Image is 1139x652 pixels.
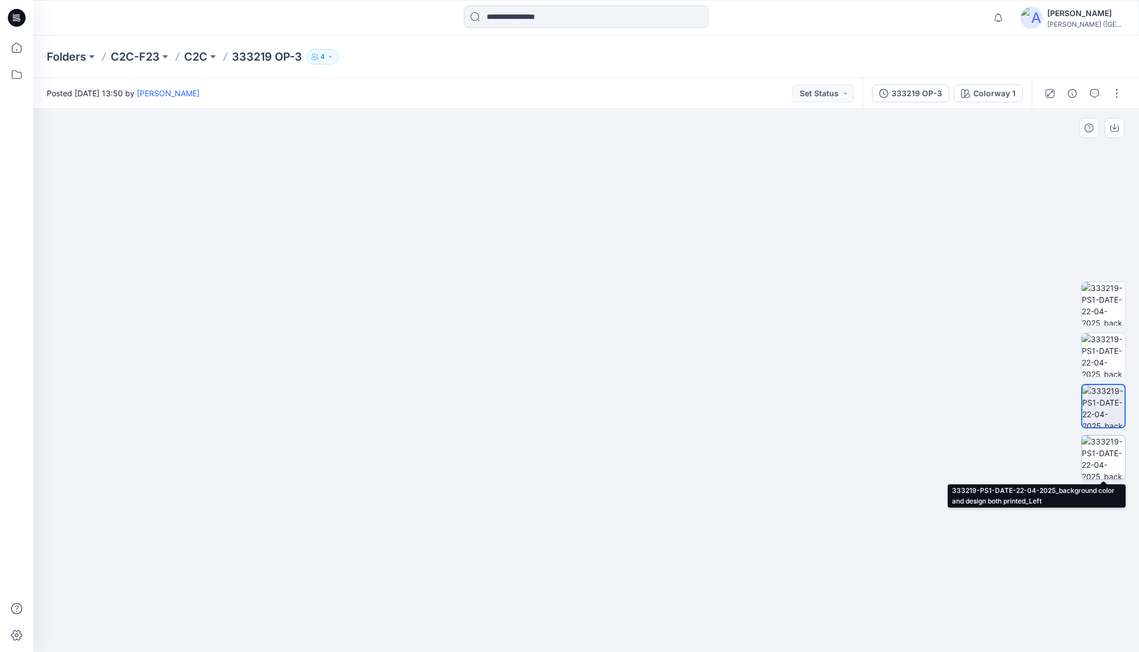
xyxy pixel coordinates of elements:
button: Colorway 1 [954,85,1023,102]
a: Folders [47,49,86,65]
img: avatar [1021,7,1043,29]
img: 333219-PS1-DATE-22-04-2025_background color and design both printed_Right [1082,333,1125,377]
p: 4 [320,51,325,63]
button: 333219 OP-3 [872,85,949,102]
img: 333219-PS1-DATE-22-04-2025_background color and design both printed_Back [1082,385,1125,427]
a: C2C-F23 [111,49,160,65]
p: 333219 OP-3 [232,49,302,65]
a: [PERSON_NAME] [137,88,200,98]
div: Colorway 1 [973,87,1016,100]
span: Posted [DATE] 13:50 by [47,87,200,99]
button: Details [1063,85,1081,102]
a: C2C [184,49,207,65]
img: 333219-PS1-DATE-22-04-2025_background color and design both printed_Left [1082,436,1125,479]
div: 333219 OP-3 [892,87,942,100]
button: 4 [306,49,339,65]
div: [PERSON_NAME] ([GEOGRAPHIC_DATA]) Exp... [1047,20,1125,28]
div: [PERSON_NAME] [1047,7,1125,20]
img: 333219-PS1-DATE-22-04-2025_background color and design both printed [1082,282,1125,325]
